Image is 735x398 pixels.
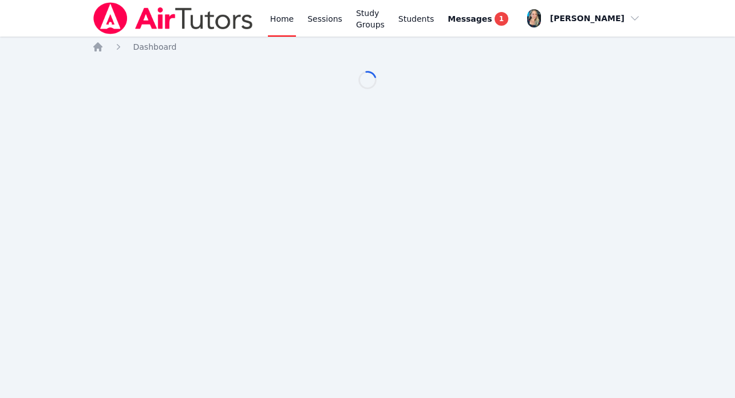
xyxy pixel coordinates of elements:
[448,13,492,25] span: Messages
[495,12,508,26] span: 1
[133,42,177,51] span: Dashboard
[133,41,177,53] a: Dashboard
[92,2,254,34] img: Air Tutors
[92,41,643,53] nav: Breadcrumb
